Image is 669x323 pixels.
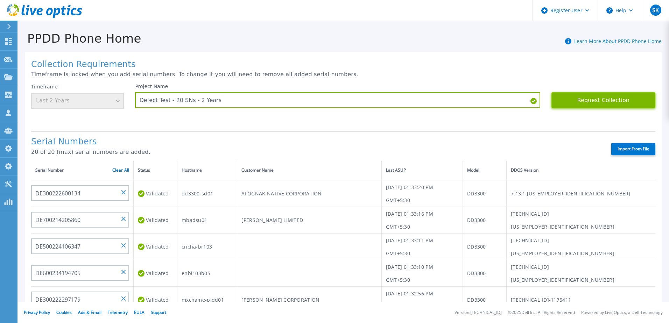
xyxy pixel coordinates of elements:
[31,212,129,228] input: Enter Serial Number
[108,309,128,315] a: Telemetry
[177,287,237,313] td: mxchame-pldd01
[31,238,129,254] input: Enter Serial Number
[31,185,129,201] input: Enter Serial Number
[455,310,502,315] li: Version: [TECHNICAL_ID]
[551,92,655,108] button: Request Collection
[463,207,506,234] td: DD3300
[177,260,237,287] td: enbi103b05
[78,309,101,315] a: Ads & Email
[138,187,173,200] div: Validated
[135,92,540,108] input: Enter Project Name
[177,161,237,180] th: Hostname
[652,7,659,13] span: SK
[508,310,575,315] li: © 2025 Dell Inc. All Rights Reserved
[138,267,173,280] div: Validated
[381,287,463,313] td: [DATE] 01:32:56 PM GMT+5:30
[112,168,129,173] a: Clear All
[506,234,655,260] td: [TECHNICAL_ID][US_EMPLOYER_IDENTIFICATION_NUMBER]
[134,161,177,180] th: Status
[463,180,506,207] td: DD3300
[237,287,381,313] td: [PERSON_NAME] CORPORATION
[506,260,655,287] td: [TECHNICAL_ID][US_EMPLOYER_IDENTIFICATION_NUMBER]
[138,214,173,227] div: Validated
[581,310,663,315] li: Powered by Live Optics, a Dell Technology
[177,180,237,207] td: dd3300-sd01
[177,207,237,234] td: mbadsu01
[463,260,506,287] td: DD3300
[31,265,129,281] input: Enter Serial Number
[506,161,655,180] th: DDOS Version
[31,84,58,89] label: Timeframe
[31,71,655,78] p: Timeframe is locked when you add serial numbers. To change it you will need to remove all added s...
[35,166,129,174] div: Serial Number
[31,149,599,155] p: 20 of 20 (max) serial numbers are added.
[381,207,463,234] td: [DATE] 01:33:16 PM GMT+5:30
[237,161,381,180] th: Customer Name
[17,32,141,45] h1: PPDD Phone Home
[381,180,463,207] td: [DATE] 01:33:20 PM GMT+5:30
[135,84,168,89] label: Project Name
[31,137,599,147] h1: Serial Numbers
[574,38,662,44] a: Learn More About PPDD Phone Home
[463,287,506,313] td: DD3300
[463,234,506,260] td: DD3300
[463,161,506,180] th: Model
[381,260,463,287] td: [DATE] 01:33:10 PM GMT+5:30
[381,234,463,260] td: [DATE] 01:33:11 PM GMT+5:30
[237,207,381,234] td: [PERSON_NAME] LIMITED
[151,309,166,315] a: Support
[611,143,655,155] label: Import From File
[237,180,381,207] td: AFOGNAK NATIVE CORPORATION
[31,60,655,70] h1: Collection Requirements
[138,293,173,306] div: Validated
[506,287,655,313] td: [TECHNICAL_ID]-1175411
[56,309,72,315] a: Cookies
[381,161,463,180] th: Last ASUP
[138,240,173,253] div: Validated
[506,180,655,207] td: 7.13.1.[US_EMPLOYER_IDENTIFICATION_NUMBER]
[506,207,655,234] td: [TECHNICAL_ID][US_EMPLOYER_IDENTIFICATION_NUMBER]
[177,234,237,260] td: cncha-br103
[31,292,129,307] input: Enter Serial Number
[134,309,145,315] a: EULA
[24,309,50,315] a: Privacy Policy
